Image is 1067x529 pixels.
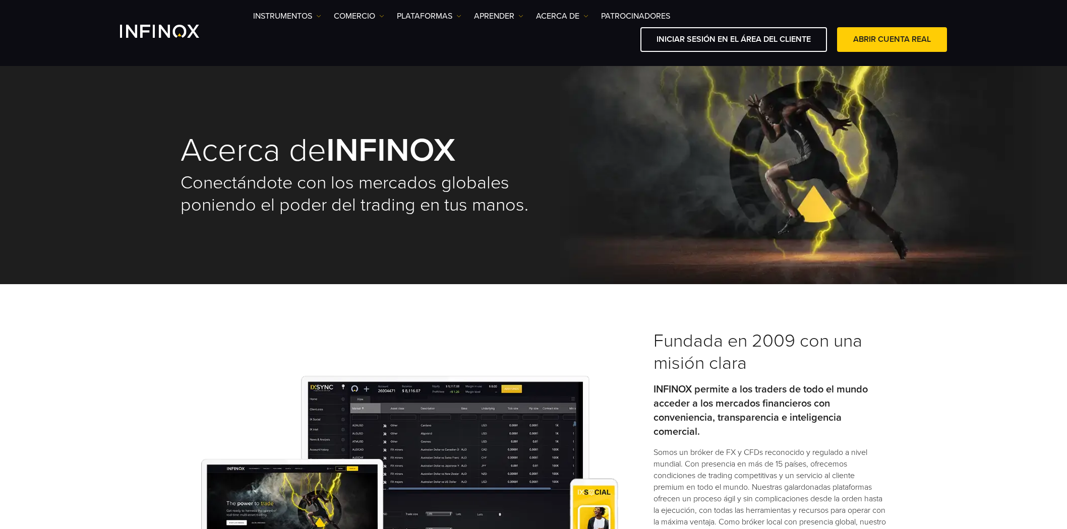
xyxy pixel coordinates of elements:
[536,11,579,21] font: ACERCA DE
[657,34,811,44] font: INICIAR SESIÓN EN EL ÁREA DEL CLIENTE
[397,10,461,22] a: PLATAFORMAS
[326,130,455,170] font: INFINOX
[536,10,588,22] a: ACERCA DE
[253,11,312,21] font: Instrumentos
[837,27,947,52] a: ABRIR CUENTA REAL
[253,10,321,22] a: Instrumentos
[120,25,223,38] a: Logotipo de INFINOX
[601,10,670,22] a: PATROCINADORES
[654,330,862,374] font: Fundada en 2009 con una misión clara
[181,130,326,170] font: Acerca de
[334,10,384,22] a: COMERCIO
[397,11,452,21] font: PLATAFORMAS
[474,11,514,21] font: Aprender
[853,34,931,44] font: ABRIR CUENTA REAL
[601,11,670,21] font: PATROCINADORES
[474,10,523,22] a: Aprender
[654,383,868,438] font: INFINOX permite a los traders de todo el mundo acceder a los mercados financieros con convenienci...
[334,11,375,21] font: COMERCIO
[181,172,528,216] font: Conectándote con los mercados globales poniendo el poder del trading en tus manos.
[640,27,827,52] a: INICIAR SESIÓN EN EL ÁREA DEL CLIENTE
